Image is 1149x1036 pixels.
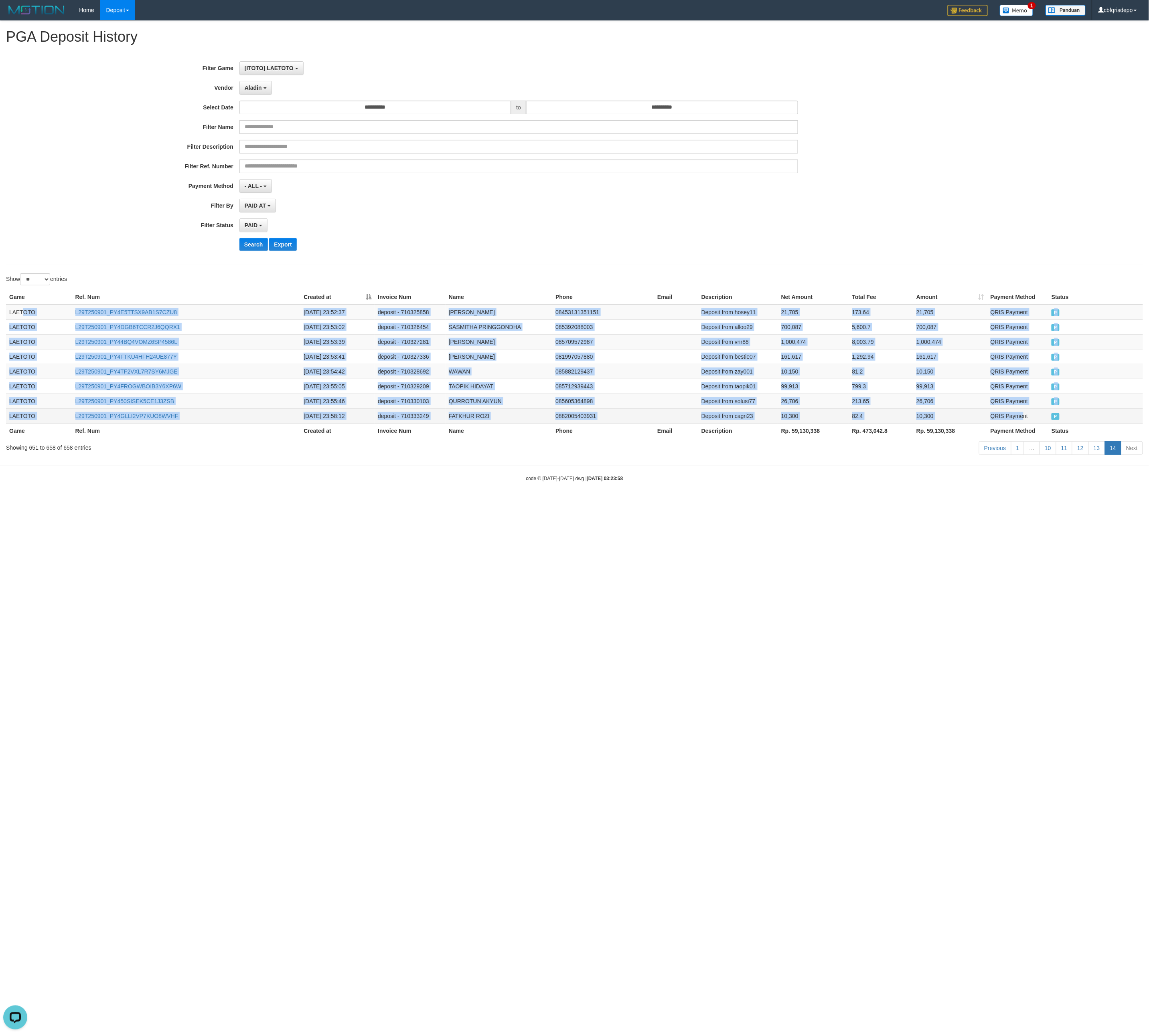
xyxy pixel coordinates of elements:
a: 1 [1011,441,1025,455]
button: Aladin [239,81,272,95]
td: 10,150 [778,364,849,379]
td: 10,300 [778,408,849,423]
img: Button%20Memo.svg [1000,5,1033,16]
td: 21,705 [778,305,849,320]
a: L29T250901_PY44BQ4VOMZ6SP4586L [75,339,178,345]
select: Showentries [20,273,50,285]
td: [PERSON_NAME] [446,334,552,349]
th: Rp. 59,130,338 [913,423,987,438]
span: PAID [245,222,257,228]
th: Rp. 473,042.8 [849,423,913,438]
button: PAID AT [239,199,276,212]
th: Name [446,423,552,438]
a: 14 [1105,441,1122,455]
td: 081997057880 [552,349,654,364]
span: Aladin [245,85,262,91]
td: 085709572987 [552,334,654,349]
td: [DATE] 23:53:41 [300,349,375,364]
td: Deposit from vnr88 [698,334,778,349]
td: [DATE] 23:54:42 [300,364,375,379]
td: Deposit from cagri23 [698,408,778,423]
span: PAID [1052,309,1060,316]
td: QRIS Payment [987,334,1048,349]
td: 1,000,474 [778,334,849,349]
span: - ALL - [245,183,262,189]
td: 21,705 [913,305,987,320]
td: 10,300 [913,408,987,423]
td: 1,000,474 [913,334,987,349]
td: 10,150 [913,364,987,379]
td: deposit - 710327281 [375,334,446,349]
span: PAID [1052,324,1060,331]
td: 161,617 [778,349,849,364]
td: 085392088003 [552,319,654,334]
td: SASMITHA PRINGGONDHA [446,319,552,334]
div: Showing 651 to 658 of 658 entries [6,440,473,452]
td: [DATE] 23:55:46 [300,394,375,408]
button: Export [269,238,296,251]
td: deposit - 710327336 [375,349,446,364]
td: 085605364898 [552,394,654,408]
th: Ref. Num [72,423,301,438]
th: Net Amount [778,290,849,305]
td: LAETOTO [6,305,72,320]
td: FATKHUR ROZI [446,408,552,423]
small: code © [DATE]-[DATE] dwg | [526,476,623,481]
td: QRIS Payment [987,319,1048,334]
td: 085882129437 [552,364,654,379]
img: MOTION_logo.png [6,4,67,16]
th: Email [654,423,698,438]
td: deposit - 710325858 [375,305,446,320]
td: QRIS Payment [987,408,1048,423]
th: Status [1048,290,1143,305]
td: LAETOTO [6,364,72,379]
td: TAOPIK HIDAYAT [446,379,552,394]
th: Total Fee [849,290,913,305]
td: 26,706 [778,394,849,408]
td: 5,600.7 [849,319,913,334]
td: 82.4 [849,408,913,423]
a: L29T250901_PY4FTKU4HFH24UE877Y [75,353,177,360]
span: PAID AT [245,202,266,209]
td: 0882005403931 [552,408,654,423]
img: panduan.png [1046,5,1086,16]
td: [DATE] 23:53:02 [300,319,375,334]
th: Game [6,290,72,305]
th: Rp. 59,130,338 [778,423,849,438]
td: QRIS Payment [987,379,1048,394]
button: [ITOTO] LAETOTO [239,61,304,75]
td: QURROTUN AKYUN [446,394,552,408]
button: Open LiveChat chat widget [3,3,27,27]
h1: PGA Deposit History [6,29,1143,45]
td: deposit - 710326454 [375,319,446,334]
th: Amount: activate to sort column ascending [913,290,987,305]
a: 10 [1040,441,1056,455]
span: PAID [1052,339,1060,346]
th: Phone [552,290,654,305]
td: 99,913 [913,379,987,394]
td: QRIS Payment [987,394,1048,408]
td: WAWAN [446,364,552,379]
a: 13 [1088,441,1105,455]
td: deposit - 710330103 [375,394,446,408]
button: - ALL - [239,179,272,193]
td: 26,706 [913,394,987,408]
th: Invoice Num [375,290,446,305]
th: Email [654,290,698,305]
td: 213.65 [849,394,913,408]
td: [DATE] 23:52:37 [300,305,375,320]
span: to [511,101,526,114]
td: Deposit from alloo29 [698,319,778,334]
a: L29T250901_PY4E5TTSX9AB1S7CZU8 [75,309,177,315]
span: 1 [1028,2,1036,9]
a: … [1024,441,1040,455]
a: Next [1121,441,1143,455]
td: deposit - 710333249 [375,408,446,423]
span: PAID [1052,354,1060,361]
th: Payment Method [987,290,1048,305]
td: 8,003.79 [849,334,913,349]
a: L29T250901_PY4FROGWBOIB3Y6XP6W [75,383,182,390]
a: L29T250901_PY4TF2VXL7R7SY6MJGE [75,368,178,375]
a: L29T250901_PY450SISEK5CE1J3ZSB [75,398,174,404]
td: [DATE] 23:53:39 [300,334,375,349]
